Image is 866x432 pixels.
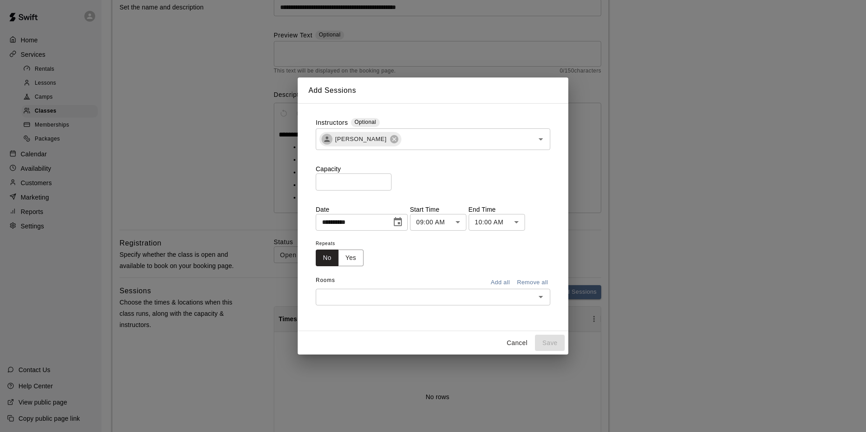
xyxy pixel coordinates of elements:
[486,276,515,290] button: Add all
[330,135,392,144] span: [PERSON_NAME]
[316,250,339,266] button: No
[410,214,466,231] div: 09:00 AM
[322,134,332,145] div: David Uribes
[316,118,348,128] label: Instructors
[319,132,401,146] div: [PERSON_NAME]
[410,205,466,214] p: Start Time
[316,277,335,283] span: Rooms
[355,119,376,125] span: Optional
[534,291,547,303] button: Open
[469,214,525,231] div: 10:00 AM
[502,335,531,351] button: Cancel
[338,250,364,266] button: Yes
[316,164,550,173] p: Capacity
[534,133,547,146] button: Open
[389,213,407,231] button: Choose date, selected date is Oct 1, 2025
[316,238,371,250] span: Repeats
[515,276,550,290] button: Remove all
[316,250,364,266] div: outlined button group
[469,205,525,214] p: End Time
[316,205,408,214] p: Date
[298,77,568,104] h2: Add Sessions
